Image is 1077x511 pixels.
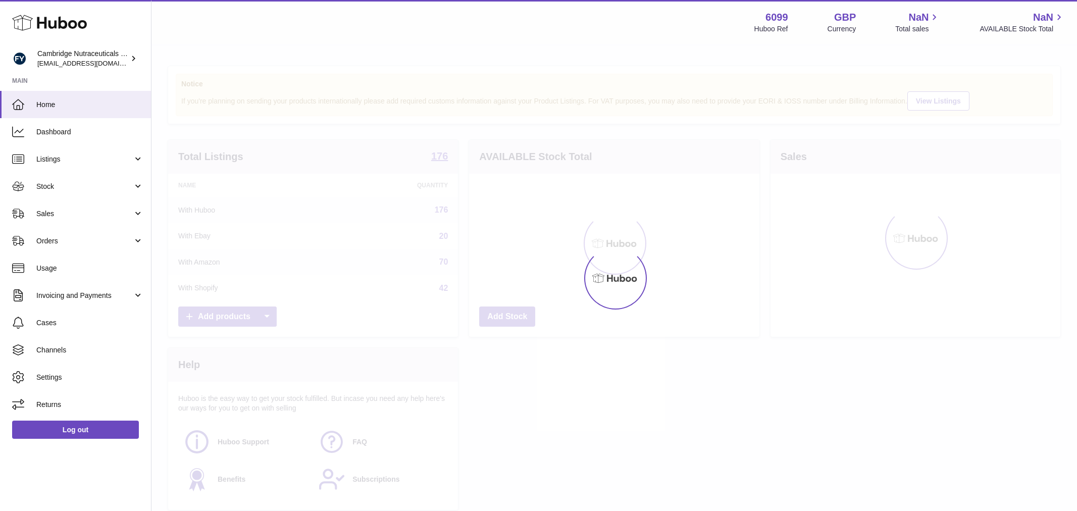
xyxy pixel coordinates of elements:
span: Invoicing and Payments [36,291,133,300]
div: Cambridge Nutraceuticals Ltd [37,49,128,68]
span: Stock [36,182,133,191]
span: Orders [36,236,133,246]
span: NaN [1033,11,1053,24]
span: Channels [36,345,143,355]
a: NaN AVAILABLE Stock Total [980,11,1065,34]
span: [EMAIL_ADDRESS][DOMAIN_NAME] [37,59,148,67]
span: Total sales [895,24,940,34]
span: Cases [36,318,143,328]
span: Dashboard [36,127,143,137]
span: Usage [36,264,143,273]
span: Home [36,100,143,110]
strong: 6099 [765,11,788,24]
span: NaN [908,11,929,24]
span: Sales [36,209,133,219]
div: Huboo Ref [754,24,788,34]
a: Log out [12,421,139,439]
div: Currency [828,24,856,34]
a: NaN Total sales [895,11,940,34]
span: Settings [36,373,143,382]
strong: GBP [834,11,856,24]
span: Returns [36,400,143,410]
span: AVAILABLE Stock Total [980,24,1065,34]
span: Listings [36,155,133,164]
img: internalAdmin-6099@internal.huboo.com [12,51,27,66]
